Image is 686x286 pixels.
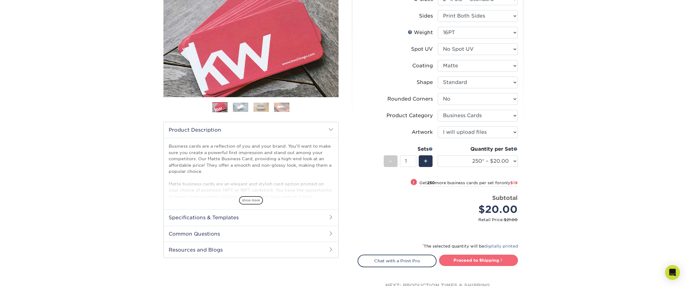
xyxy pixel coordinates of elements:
iframe: Google Customer Reviews [2,267,52,284]
div: Domain: [DOMAIN_NAME] [16,16,68,21]
div: Rounded Corners [387,95,433,103]
div: Coating [412,62,433,70]
a: Chat with a Print Pro [358,255,437,267]
img: Business Cards 04 [274,102,289,112]
h2: Product Description [164,122,338,138]
img: tab_keywords_by_traffic_grey.svg [61,36,66,41]
span: + [424,157,428,166]
div: Weight [408,29,433,36]
div: Quantity per Set [438,145,518,153]
strong: 250 [427,181,435,185]
small: The selected quantity will be [422,244,518,248]
div: Keywords by Traffic [68,36,104,40]
h2: Resources and Blogs [164,242,338,258]
span: - [389,157,392,166]
img: tab_domain_overview_orange.svg [17,36,22,41]
small: Retail Price: [363,217,518,223]
h2: Common Questions [164,226,338,242]
div: Shape [417,79,433,86]
p: Business cards are a reflection of you and your brand. You'll want to make sure you create a powe... [169,143,333,231]
h2: Specifications & Templates [164,209,338,225]
strong: Subtotal [492,194,518,201]
small: Get more business cards per set for [419,181,518,187]
div: Artwork [412,129,433,136]
img: website_grey.svg [10,16,15,21]
span: $19 [510,181,518,185]
span: ! [413,179,414,186]
img: Business Cards 03 [253,102,269,112]
div: Sets [384,145,433,153]
img: Business Cards 02 [233,102,248,112]
div: $20.00 [442,202,518,217]
div: Spot UV [411,46,433,53]
a: digitally printed [484,244,518,248]
div: Open Intercom Messenger [665,265,680,280]
div: Product Category [386,112,433,119]
span: show more [239,196,263,205]
div: Domain Overview [23,36,55,40]
img: Business Cards 01 [212,100,228,115]
div: Sides [419,12,433,20]
span: $21.00 [504,217,518,222]
span: only [501,181,518,185]
a: Proceed to Shipping [439,255,518,266]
